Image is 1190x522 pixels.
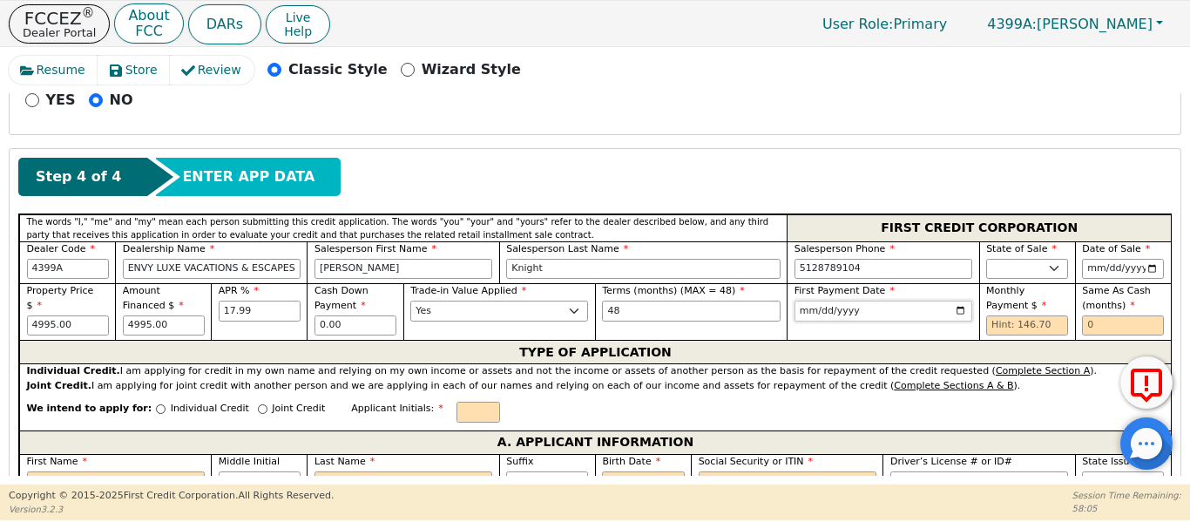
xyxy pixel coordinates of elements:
span: Store [125,61,158,79]
p: NO [110,90,133,111]
p: Version 3.2.3 [9,503,334,516]
button: Store [98,56,171,85]
span: [PERSON_NAME] [987,16,1153,32]
span: State of Sale [986,243,1057,254]
span: State Issued [1082,456,1141,467]
span: Suffix [506,456,533,467]
u: Complete Section A [996,365,1090,376]
span: Same As Cash (months) [1082,285,1151,311]
div: The words "I," "me" and "my" mean each person submitting this credit application. The words "you"... [19,214,787,241]
p: Wizard Style [422,59,521,80]
span: Trade-in Value Applied [410,285,526,296]
span: Step 4 of 4 [36,166,121,187]
p: Joint Credit [272,402,325,417]
span: First Payment Date [794,285,895,296]
button: Resume [9,56,98,85]
span: 4399A: [987,16,1037,32]
strong: Joint Credit. [27,380,91,391]
div: I am applying for joint credit with another person and we are applying in each of our names and r... [27,379,1165,394]
input: Hint: 146.70 [986,315,1068,336]
p: YES [46,90,76,111]
span: Last Name [314,456,375,467]
span: Dealer Code [27,243,95,254]
span: Driver’s License # or ID# [890,456,1012,467]
span: Salesperson Phone [794,243,895,254]
button: AboutFCC [114,3,183,44]
span: Resume [37,61,85,79]
span: Birth Date [602,456,660,467]
p: Session Time Remaining: [1072,489,1181,502]
p: Copyright © 2015- 2025 First Credit Corporation. [9,489,334,504]
span: Salesperson First Name [314,243,436,254]
button: LiveHelp [266,5,330,44]
button: FCCEZ®Dealer Portal [9,4,110,44]
span: Dealership Name [123,243,215,254]
span: Monthly Payment $ [986,285,1046,311]
span: First Name [27,456,88,467]
span: Cash Down Payment [314,285,368,311]
span: Amount Financed $ [123,285,184,311]
button: DARs [188,4,261,44]
button: Report Error to FCC [1120,356,1173,409]
span: Date of Sale [1082,243,1150,254]
p: Classic Style [288,59,388,80]
input: YYYY-MM-DD [1082,259,1164,280]
span: Live [284,10,312,24]
span: Terms (months) (MAX = 48) [602,285,735,296]
span: We intend to apply for: [27,402,152,430]
span: APR % [219,285,259,296]
input: xx.xx% [219,301,301,322]
span: Salesperson Last Name [506,243,628,254]
sup: ® [82,5,95,21]
button: Review [170,56,254,85]
span: ENTER APP DATA [182,166,314,187]
input: YYYY-MM-DD [602,471,684,492]
span: TYPE OF APPLICATION [519,341,672,363]
p: 58:05 [1072,502,1181,515]
input: 303-867-5309 x104 [794,259,972,280]
input: 000-00-0000 [699,471,876,492]
span: All Rights Reserved. [238,490,334,501]
p: Dealer Portal [23,27,96,38]
p: About [128,9,169,23]
span: FIRST CREDIT CORPORATION [881,217,1078,240]
div: I am applying for credit in my own name and relying on my own income or assets and not the income... [27,364,1165,379]
span: Review [198,61,241,79]
strong: Individual Credit. [27,365,120,376]
span: Middle Initial [219,456,280,467]
span: Help [284,24,312,38]
span: Applicant Initials: [351,403,443,414]
span: Property Price $ [27,285,94,311]
p: FCCEZ [23,10,96,27]
span: A. APPLICANT INFORMATION [497,431,693,454]
input: 0 [1082,315,1164,336]
p: FCC [128,24,169,38]
p: Primary [805,7,964,41]
button: 4399A:[PERSON_NAME] [969,10,1181,37]
p: Individual Credit [171,402,249,417]
span: User Role : [822,16,893,32]
u: Complete Sections A & B [894,380,1013,391]
input: YYYY-MM-DD [794,301,972,322]
span: Social Security or ITIN [699,456,813,467]
a: User Role:Primary [805,7,964,41]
